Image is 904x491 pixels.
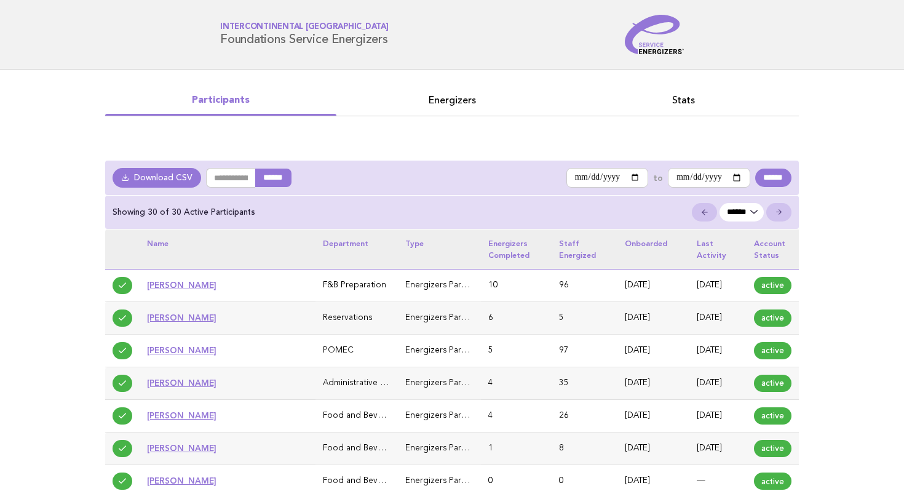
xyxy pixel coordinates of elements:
a: [PERSON_NAME] [147,443,216,453]
td: 1 [481,433,552,465]
span: active [754,342,791,359]
th: Staff energized [552,230,617,269]
h1: Foundations Service Energizers [220,23,389,46]
span: active [754,277,791,294]
td: [DATE] [689,301,747,334]
td: [DATE] [689,367,747,400]
a: Energizers [336,92,568,109]
td: [DATE] [617,269,689,301]
th: Last activity [689,230,747,269]
img: Service Energizers [625,15,684,54]
span: Energizers Participant [405,444,490,452]
th: Name [140,230,315,269]
td: 4 [481,400,552,433]
span: Energizers Participant [405,314,490,322]
td: [DATE] [617,433,689,465]
span: active [754,473,791,490]
span: Administrative & General (Executive Office, HR, IT, Finance) [323,379,551,387]
th: Department [315,230,398,269]
td: [DATE] [689,269,747,301]
span: active [754,375,791,392]
p: Showing 30 of 30 Active Participants [113,207,255,218]
td: 5 [481,334,552,367]
td: 26 [552,400,617,433]
span: Energizers Participant [405,477,490,485]
span: Energizers Participant [405,379,490,387]
a: [PERSON_NAME] [147,410,216,420]
span: Food and Beverage [323,477,400,485]
td: 4 [481,367,552,400]
td: 8 [552,433,617,465]
a: Participants [105,92,336,109]
th: Onboarded [617,230,689,269]
th: Account status [747,230,799,269]
span: InterContinental [GEOGRAPHIC_DATA] [220,23,389,31]
td: [DATE] [617,400,689,433]
label: to [653,172,663,183]
td: 6 [481,301,552,334]
span: Energizers Participant [405,346,490,354]
td: [DATE] [689,400,747,433]
td: [DATE] [689,433,747,465]
td: [DATE] [617,334,689,367]
a: [PERSON_NAME] [147,476,216,485]
span: Reservations [323,314,372,322]
a: Stats [568,92,799,109]
td: [DATE] [689,334,747,367]
span: Energizers Participant [405,281,490,289]
span: Food and Beverage [323,412,400,420]
span: active [754,440,791,457]
td: 5 [552,301,617,334]
td: 35 [552,367,617,400]
td: 96 [552,269,617,301]
span: active [754,309,791,327]
span: Food and Beverage [323,444,400,452]
a: [PERSON_NAME] [147,313,216,322]
th: Type [398,230,481,269]
th: Energizers completed [481,230,552,269]
a: [PERSON_NAME] [147,378,216,388]
a: [PERSON_NAME] [147,280,216,290]
td: [DATE] [617,301,689,334]
a: Download CSV [113,168,201,188]
td: [DATE] [617,367,689,400]
span: Energizers Participant [405,412,490,420]
span: active [754,407,791,425]
span: POMEC [323,346,354,354]
a: [PERSON_NAME] [147,345,216,355]
td: 97 [552,334,617,367]
td: 10 [481,269,552,301]
span: F&B Preparation [323,281,386,289]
